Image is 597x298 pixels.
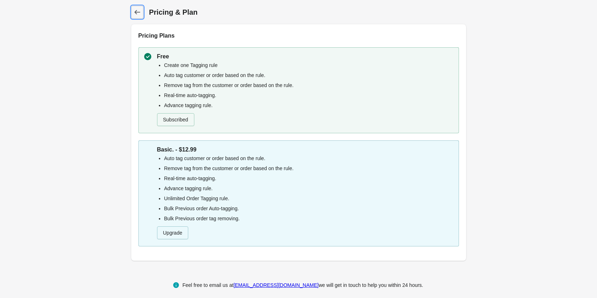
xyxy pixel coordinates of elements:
[164,165,453,172] li: Remove tag from the customer or order based on the rule.
[164,62,453,69] li: Create one Tagging rule
[157,145,453,154] p: Basic. - $12.99
[164,215,453,222] li: Bulk Previous order tag removing.
[149,7,466,17] h1: Pricing & Plan
[233,282,318,288] a: [EMAIL_ADDRESS][DOMAIN_NAME]
[157,226,189,239] button: Upgrade
[164,175,453,182] li: Real-time auto-tagging.
[164,102,453,109] li: Advance tagging rule.
[157,52,453,61] p: Free
[183,281,423,289] div: Feel free to email us at we will get in touch to help you within 24 hours.
[164,195,453,202] li: Unlimited Order Tagging rule.
[164,92,453,99] li: Real-time auto-tagging.
[157,113,194,126] button: Subscribed
[138,32,459,40] h2: Pricing Plans
[164,185,453,192] li: Advance tagging rule.
[164,82,453,89] li: Remove tag from the customer or order based on the rule.
[164,72,453,79] li: Auto tag customer or order based on the rule.
[164,205,453,212] li: Bulk Previous order Auto-tagging.
[164,155,453,162] li: Auto tag customer or order based on the rule.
